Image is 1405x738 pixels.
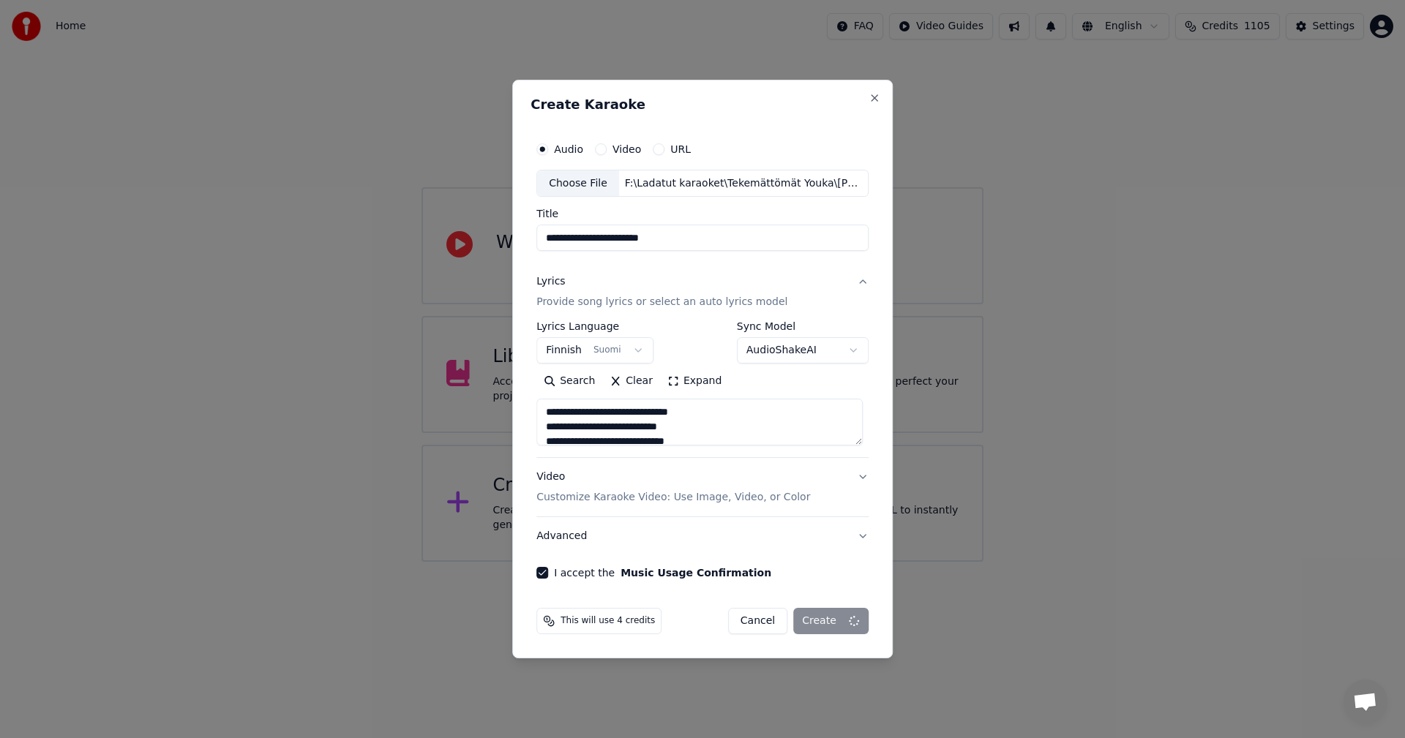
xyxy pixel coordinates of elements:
div: LyricsProvide song lyrics or select an auto lyrics model [536,322,869,458]
div: Video [536,470,810,505]
label: Video [612,144,641,154]
span: This will use 4 credits [561,615,655,627]
button: LyricsProvide song lyrics or select an auto lyrics model [536,263,869,322]
button: Search [536,370,602,394]
div: Choose File [537,170,619,197]
label: Lyrics Language [536,322,653,332]
div: Lyrics [536,275,565,290]
p: Customize Karaoke Video: Use Image, Video, or Color [536,490,810,505]
label: Sync Model [737,322,869,332]
label: Title [536,209,869,219]
label: I accept the [554,568,771,578]
label: Audio [554,144,583,154]
div: F:\Ladatut karaoket\Tekemättömät Youka\[PERSON_NAME].m4a [619,176,868,191]
button: VideoCustomize Karaoke Video: Use Image, Video, or Color [536,459,869,517]
p: Provide song lyrics or select an auto lyrics model [536,295,787,310]
h2: Create Karaoke [531,98,874,111]
button: Advanced [536,517,869,555]
button: Expand [660,370,729,394]
button: Cancel [728,608,787,634]
button: Clear [602,370,660,394]
button: I accept the [621,568,771,578]
label: URL [670,144,691,154]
